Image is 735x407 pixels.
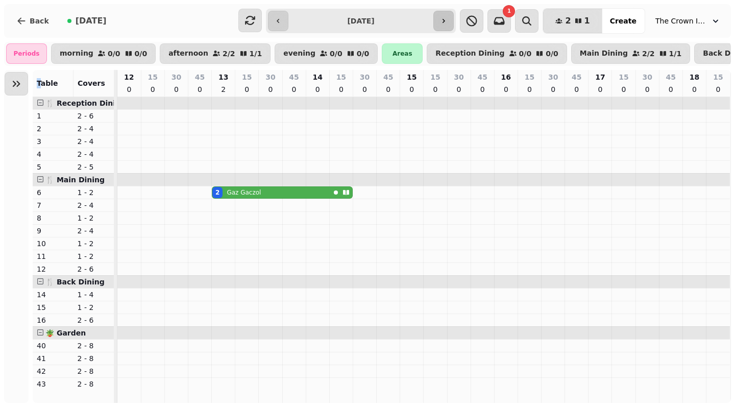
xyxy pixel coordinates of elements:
button: afternoon2/21/1 [160,43,271,64]
p: 0 / 0 [330,50,342,57]
p: 16 [501,72,511,82]
p: 0 [243,84,251,94]
span: Create [610,17,636,25]
p: 15 [525,72,534,82]
p: Main Dining [580,50,628,58]
p: 2 [37,124,69,134]
button: Reception Dining0/00/0 [427,43,567,64]
p: 30 [454,72,463,82]
span: [DATE] [76,17,107,25]
p: 13 [218,72,228,82]
p: 0 / 0 [546,50,558,57]
p: 0 [337,84,345,94]
p: 2 [219,84,228,94]
p: 2 - 8 [78,341,110,351]
p: 2 / 2 [223,50,235,57]
p: 0 [266,84,275,94]
p: 1 / 1 [250,50,262,57]
p: 1 - 2 [78,238,110,249]
span: 2 [565,17,571,25]
p: 1 - 2 [78,251,110,261]
p: 7 [37,200,69,210]
button: morning0/00/0 [51,43,156,64]
p: 3 [37,136,69,147]
p: 45 [666,72,676,82]
p: 1 [37,111,69,121]
p: Gaz Gaczol [227,188,261,197]
p: 2 - 4 [78,149,110,159]
p: 2 - 4 [78,124,110,134]
p: 15 [407,72,416,82]
span: Covers [78,79,105,87]
p: 30 [548,72,558,82]
p: 10 [37,238,69,249]
p: 1 / 1 [669,50,682,57]
p: 15 [242,72,252,82]
button: evening0/00/0 [275,43,378,64]
p: 0 [125,84,133,94]
p: 15 [336,72,346,82]
p: 0 [643,84,651,94]
p: 2 - 4 [78,200,110,210]
p: 0 [478,84,486,94]
p: 0 / 0 [108,50,120,57]
p: 0 [620,84,628,94]
p: 45 [477,72,487,82]
p: 14 [37,290,69,300]
p: 0 [431,84,439,94]
p: 0 / 0 [357,50,370,57]
p: 0 [384,84,393,94]
p: 42 [37,366,69,376]
button: 21 [543,9,602,33]
p: 12 [37,264,69,274]
p: 2 - 6 [78,111,110,121]
button: Create [602,9,645,33]
p: 15 [148,72,158,82]
span: 1 [584,17,590,25]
button: The Crown Inn [649,12,727,30]
span: 🍴 Back Dining [45,278,105,286]
p: 0 [714,84,722,94]
p: 0 [573,84,581,94]
p: 9 [37,226,69,236]
p: 45 [195,72,205,82]
p: 1 - 2 [78,187,110,198]
p: 0 [525,84,533,94]
p: 1 - 4 [78,290,110,300]
p: 2 / 2 [642,50,655,57]
div: Areas [382,43,423,64]
p: 40 [37,341,69,351]
p: 0 [690,84,698,94]
p: 11 [37,251,69,261]
p: 0 [196,84,204,94]
p: 6 [37,187,69,198]
p: 14 [312,72,322,82]
span: The Crown Inn [655,16,706,26]
p: afternoon [168,50,208,58]
p: 0 / 0 [135,50,148,57]
p: 2 - 4 [78,136,110,147]
span: 1 [507,9,511,14]
p: morning [60,50,93,58]
p: 2 - 6 [78,264,110,274]
p: 2 - 8 [78,353,110,364]
span: 🍴 Main Dining [45,176,105,184]
span: 🍴 Reception Dining [45,99,126,107]
p: 15 [430,72,440,82]
p: 30 [265,72,275,82]
p: 15 [37,302,69,313]
p: 4 [37,149,69,159]
p: 0 [596,84,604,94]
button: Expand sidebar [5,72,28,95]
p: 30 [642,72,652,82]
p: Reception Dining [435,50,504,58]
p: 0 [549,84,557,94]
p: 15 [713,72,723,82]
p: 12 [124,72,134,82]
span: 🪴 Garden [45,329,86,337]
p: 0 [455,84,463,94]
button: [DATE] [59,9,115,33]
p: 5 [37,162,69,172]
span: Back [30,17,49,25]
p: 0 / 0 [519,50,532,57]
